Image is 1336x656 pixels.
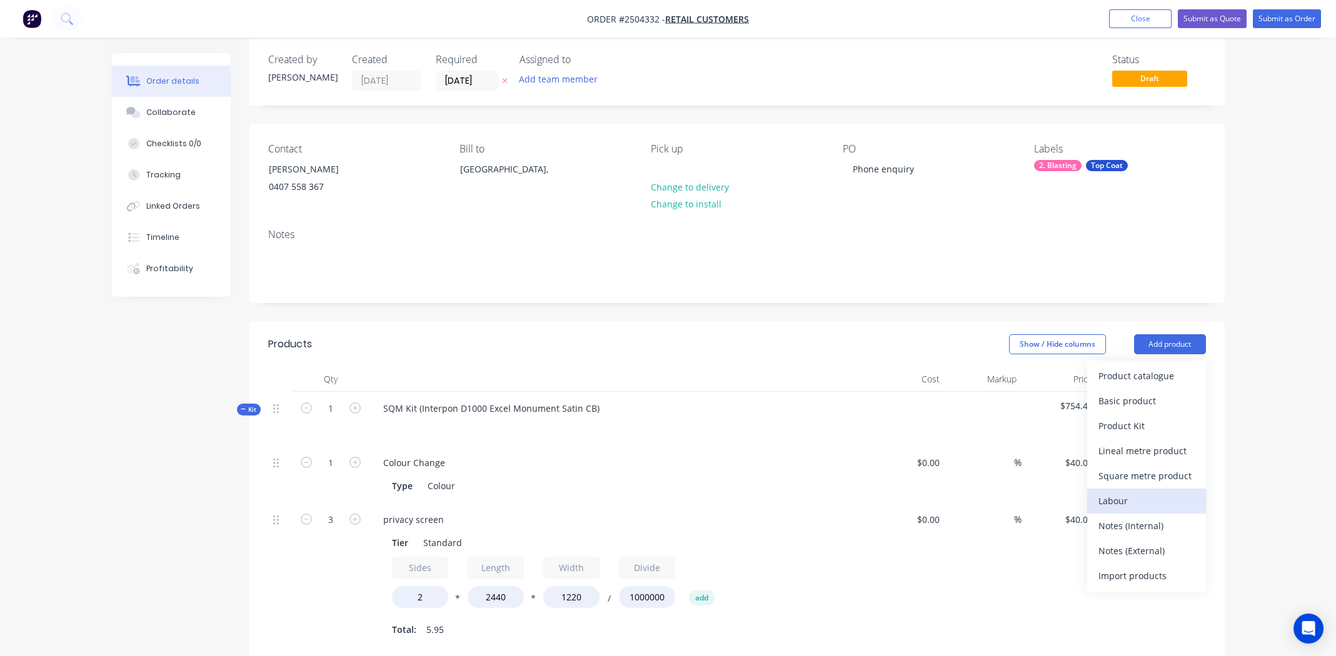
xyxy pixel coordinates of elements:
[1253,9,1321,28] button: Submit as Order
[1027,399,1093,412] span: $754.43
[1112,54,1206,66] div: Status
[1293,614,1323,644] div: Open Intercom Messenger
[619,586,675,608] input: Value
[373,510,454,529] div: privacy screen
[1098,542,1195,560] div: Notes (External)
[1034,160,1082,171] div: 2. Blasting
[543,557,600,579] input: Label
[1098,392,1195,410] div: Basic product
[1086,160,1128,171] div: Top Coat
[587,13,665,25] span: Order #2504332 -
[268,143,439,155] div: Contact
[112,191,231,222] button: Linked Orders
[843,160,924,178] div: Phone enquiry
[1098,417,1195,435] div: Product Kit
[1134,334,1206,354] button: Add product
[843,143,1014,155] div: PO
[146,263,193,274] div: Profitability
[146,138,201,149] div: Checklists 0/0
[418,534,467,552] div: Standard
[146,107,196,118] div: Collaborate
[1098,442,1195,460] div: Lineal metre product
[373,454,455,472] div: Colour Change
[619,557,675,579] input: Label
[450,160,575,200] div: [GEOGRAPHIC_DATA],
[468,586,524,608] input: Value
[1098,367,1195,385] div: Product catalogue
[423,477,460,495] div: Colour
[352,54,421,66] div: Created
[146,201,200,212] div: Linked Orders
[112,159,231,191] button: Tracking
[146,76,199,87] div: Order details
[460,143,631,155] div: Bill to
[644,196,728,212] button: Change to install
[1098,492,1195,510] div: Labour
[426,623,444,636] span: 5.95
[1014,512,1022,527] span: %
[241,405,257,414] span: Kit
[520,71,605,87] button: Add team member
[1014,455,1022,470] span: %
[112,66,231,97] button: Order details
[237,404,261,415] button: Kit
[512,71,604,87] button: Add team member
[1109,9,1172,28] button: Close
[1009,334,1106,354] button: Show / Hide columns
[651,143,822,155] div: Pick up
[146,169,181,181] div: Tracking
[269,178,373,196] div: 0407 558 367
[665,13,749,25] a: Retail Customers
[293,367,368,392] div: Qty
[603,596,615,605] button: /
[689,590,715,605] button: add
[373,399,610,417] div: SQM Kit (Interpon D1000 Excel Monument Satin CB)
[1178,9,1247,28] button: Submit as Quote
[387,534,413,552] div: Tier
[436,54,505,66] div: Required
[1112,71,1187,86] span: Draft
[1098,567,1195,585] div: Import products
[468,557,524,579] input: Label
[460,161,564,178] div: [GEOGRAPHIC_DATA],
[1098,517,1195,535] div: Notes (Internal)
[268,54,337,66] div: Created by
[258,160,383,200] div: [PERSON_NAME]0407 558 367
[1022,367,1098,392] div: Price
[146,232,179,243] div: Timeline
[868,367,945,392] div: Cost
[1098,467,1195,485] div: Square metre product
[112,253,231,284] button: Profitability
[1034,143,1205,155] div: Labels
[112,97,231,128] button: Collaborate
[269,161,373,178] div: [PERSON_NAME]
[268,229,1206,241] div: Notes
[392,586,448,608] input: Value
[644,178,735,195] button: Change to delivery
[392,623,416,636] span: Total:
[945,367,1022,392] div: Markup
[520,54,645,66] div: Assigned to
[23,9,41,28] img: Factory
[112,128,231,159] button: Checklists 0/0
[392,557,448,579] input: Label
[268,337,312,352] div: Products
[268,71,337,84] div: [PERSON_NAME]
[387,477,418,495] div: Type
[112,222,231,253] button: Timeline
[543,586,600,608] input: Value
